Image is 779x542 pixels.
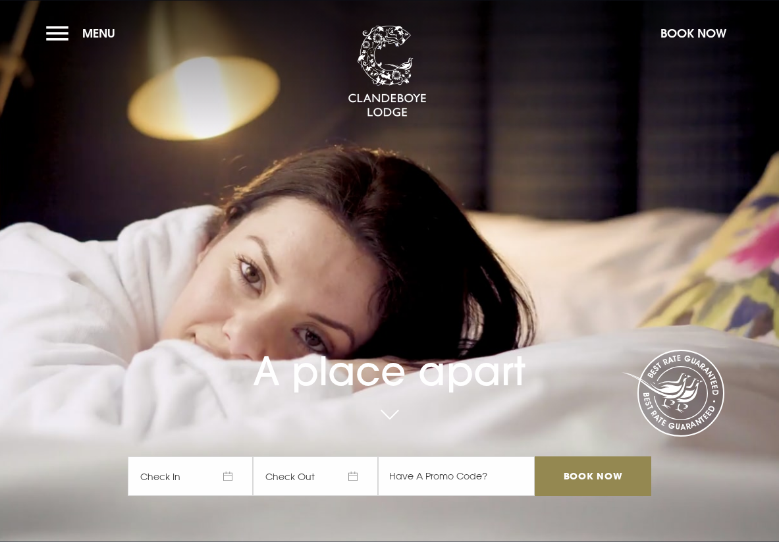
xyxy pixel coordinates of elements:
button: Menu [46,19,122,47]
span: Check In [128,456,253,496]
button: Book Now [654,19,733,47]
input: Book Now [535,456,651,496]
span: Menu [82,26,115,41]
img: Clandeboye Lodge [348,26,427,118]
span: Check Out [253,456,378,496]
h1: A place apart [128,315,651,394]
input: Have A Promo Code? [378,456,535,496]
